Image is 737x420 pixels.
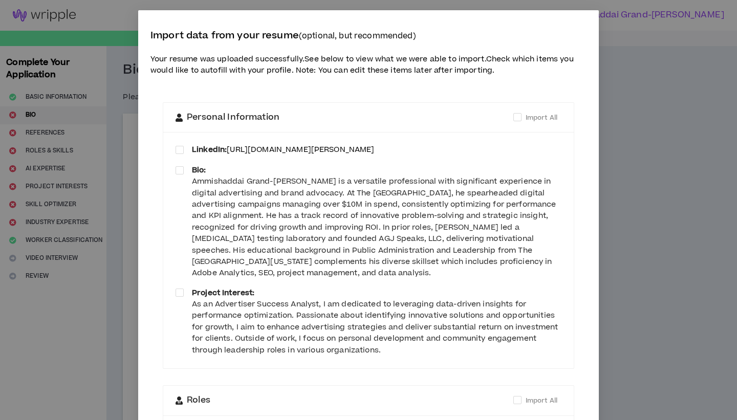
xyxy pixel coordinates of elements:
[10,385,35,410] iframe: Intercom live chat
[526,113,557,122] span: Import All
[192,299,561,356] div: As an Advertiser Success Analyst, I am dedicated to leveraging data-driven insights for performan...
[571,10,599,38] button: Close
[299,31,416,41] small: (optional, but recommended)
[192,176,561,279] div: Ammishaddai Grand-[PERSON_NAME] is a versatile professional with significant experience in digita...
[192,165,206,175] strong: Bio:
[192,144,227,155] strong: LinkedIn:
[150,29,587,43] p: Import data from your resume
[526,396,557,405] span: Import All
[150,54,587,77] p: Your resume was uploaded successfully. See below to view what we were able to import. Check which...
[187,394,210,407] span: Roles
[187,111,279,124] span: Personal Information
[227,144,374,155] a: [URL][DOMAIN_NAME][PERSON_NAME]
[192,288,254,298] strong: Project Interest:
